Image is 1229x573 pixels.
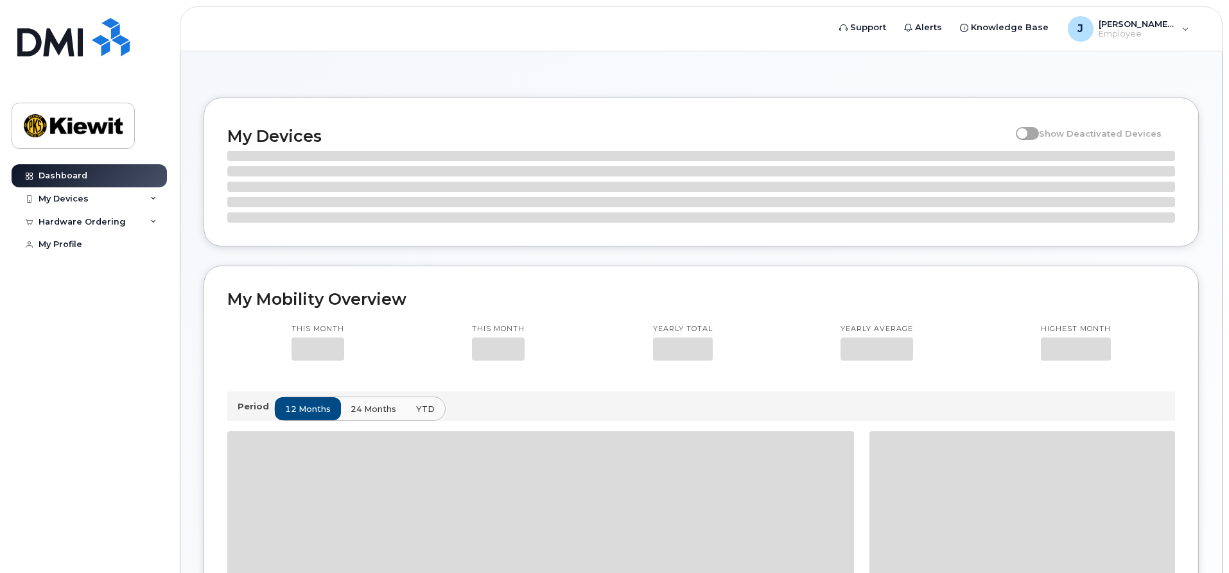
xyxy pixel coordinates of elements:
[227,289,1175,309] h2: My Mobility Overview
[1039,128,1162,139] span: Show Deactivated Devices
[1041,324,1111,334] p: Highest month
[292,324,344,334] p: This month
[227,126,1009,146] h2: My Devices
[416,403,435,415] span: YTD
[653,324,713,334] p: Yearly total
[1016,121,1026,132] input: Show Deactivated Devices
[472,324,525,334] p: This month
[841,324,913,334] p: Yearly average
[238,400,274,413] p: Period
[351,403,396,415] span: 24 months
